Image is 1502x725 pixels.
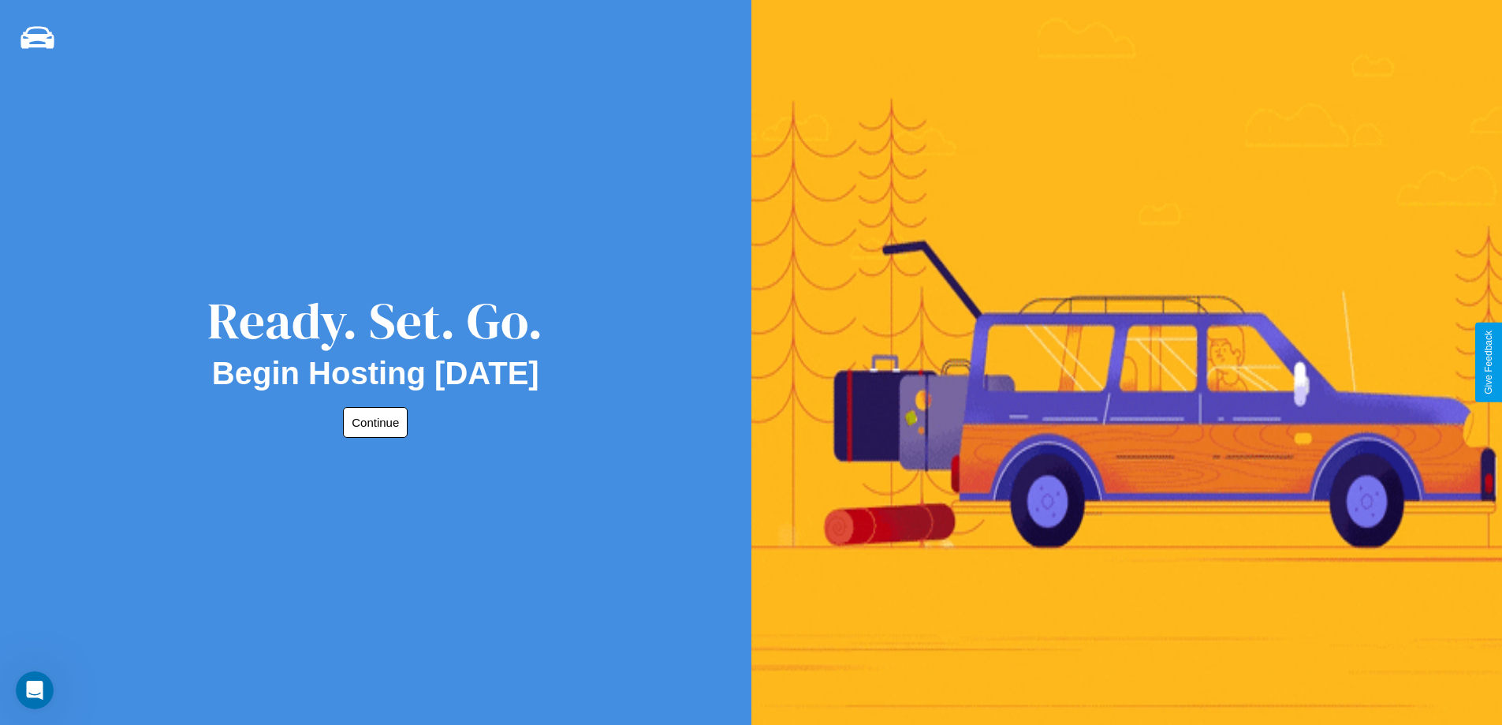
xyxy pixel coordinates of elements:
iframe: Intercom live chat [16,671,54,709]
button: Continue [343,407,408,438]
h2: Begin Hosting [DATE] [212,356,539,391]
div: Ready. Set. Go. [207,286,543,356]
div: Give Feedback [1483,331,1494,394]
